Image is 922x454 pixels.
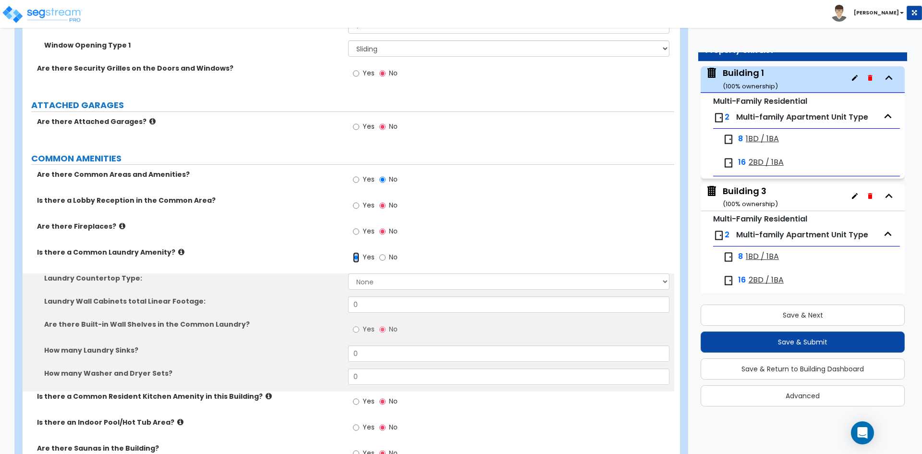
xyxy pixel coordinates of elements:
[713,96,807,107] small: Multi-Family Residential
[353,252,359,263] input: Yes
[37,417,341,427] label: Is there an Indoor Pool/Hot Tub Area?
[746,134,779,145] span: 1BD / 1BA
[725,111,729,123] span: 2
[31,99,674,111] label: ATTACHED GARAGES
[736,111,868,123] span: Multi-family Apartment Unit Type
[177,418,183,426] i: click for more info!
[723,275,734,286] img: door.png
[37,221,341,231] label: Are there Fireplaces?
[379,396,386,407] input: No
[149,118,156,125] i: click for more info!
[363,396,375,406] span: Yes
[831,5,848,22] img: avatar.png
[266,393,272,400] i: click for more info!
[705,67,718,79] img: building.svg
[389,252,398,262] span: No
[379,200,386,211] input: No
[44,345,341,355] label: How many Laundry Sinks?
[353,200,359,211] input: Yes
[1,5,83,24] img: logo_pro_r.png
[701,331,905,353] button: Save & Submit
[701,385,905,406] button: Advanced
[37,117,341,126] label: Are there Attached Garages?
[749,275,784,286] span: 2BD / 1BA
[353,396,359,407] input: Yes
[736,229,868,240] span: Multi-family Apartment Unit Type
[389,200,398,210] span: No
[363,226,375,236] span: Yes
[749,157,784,168] span: 2BD / 1BA
[389,226,398,236] span: No
[363,324,375,334] span: Yes
[389,324,398,334] span: No
[379,122,386,132] input: No
[705,185,778,209] span: Building 3
[389,422,398,432] span: No
[379,422,386,433] input: No
[44,319,341,329] label: Are there Built-in Wall Shelves in the Common Laundry?
[363,422,375,432] span: Yes
[44,368,341,378] label: How many Washer and Dryer Sets?
[37,392,341,401] label: Is there a Common Resident Kitchen Amenity in this Building?
[31,152,674,165] label: COMMON AMENITIES
[37,63,341,73] label: Are there Security Grilles on the Doors and Windows?
[705,185,718,197] img: building.svg
[37,196,341,205] label: Is there a Lobby Reception in the Common Area?
[353,422,359,433] input: Yes
[705,67,778,91] span: Building 1
[389,122,398,131] span: No
[363,122,375,131] span: Yes
[379,174,386,185] input: No
[37,170,341,179] label: Are there Common Areas and Amenities?
[44,40,341,50] label: Window Opening Type 1
[379,324,386,335] input: No
[746,251,779,262] span: 1BD / 1BA
[723,157,734,169] img: door.png
[363,252,375,262] span: Yes
[353,68,359,79] input: Yes
[713,230,725,241] img: door.png
[701,358,905,380] button: Save & Return to Building Dashboard
[723,199,778,209] small: ( 100 % ownership)
[37,443,341,453] label: Are there Saunas in the Building?
[723,185,778,209] div: Building 3
[363,200,375,210] span: Yes
[44,273,341,283] label: Laundry Countertop Type:
[723,67,778,91] div: Building 1
[713,112,725,123] img: door.png
[701,305,905,326] button: Save & Next
[738,157,746,168] span: 16
[738,134,743,145] span: 8
[353,226,359,237] input: Yes
[389,396,398,406] span: No
[119,222,125,230] i: click for more info!
[738,251,743,262] span: 8
[353,122,359,132] input: Yes
[725,229,729,240] span: 2
[389,68,398,78] span: No
[723,82,778,91] small: ( 100 % ownership)
[353,324,359,335] input: Yes
[353,174,359,185] input: Yes
[178,248,184,256] i: click for more info!
[851,421,874,444] div: Open Intercom Messenger
[854,9,899,16] b: [PERSON_NAME]
[723,134,734,145] img: door.png
[389,174,398,184] span: No
[363,68,375,78] span: Yes
[379,68,386,79] input: No
[723,251,734,263] img: door.png
[713,213,807,224] small: Multi-Family Residential
[379,252,386,263] input: No
[44,296,341,306] label: Laundry Wall Cabinets total Linear Footage:
[738,275,746,286] span: 16
[37,247,341,257] label: Is there a Common Laundry Amenity?
[363,174,375,184] span: Yes
[379,226,386,237] input: No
